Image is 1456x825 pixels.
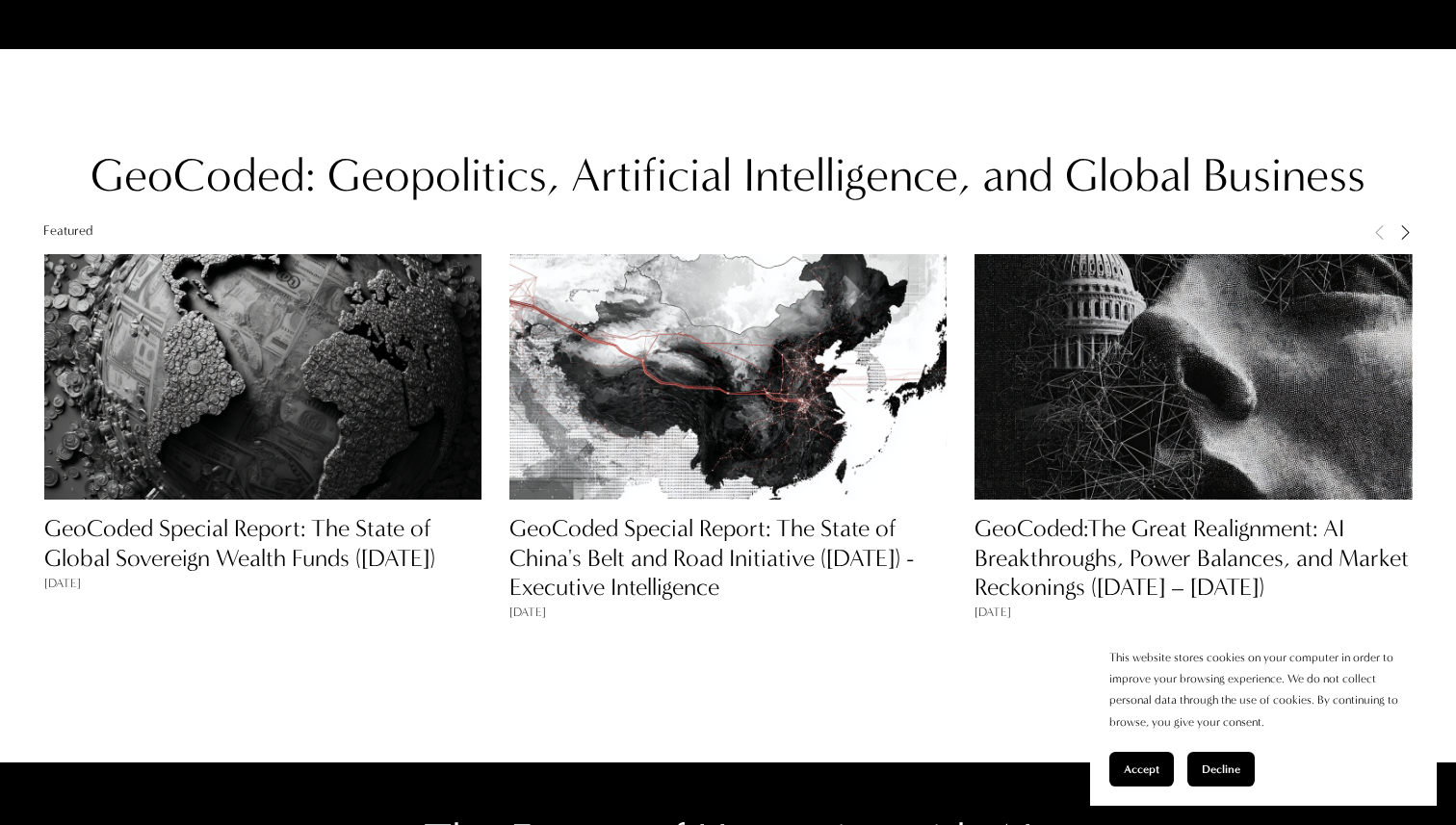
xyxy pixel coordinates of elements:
a: GeoCoded Special Report: The State of Global Sovereign Wealth Funds ([DATE]) [44,514,435,572]
img: GeoCoded:The Great Realignment: AI Breakthroughs, Power Balances, and Market Reckonings (August 5... [975,158,1413,596]
button: Decline [1187,752,1255,786]
span: Featured [43,222,93,239]
time: [DATE] [509,604,546,621]
img: GeoCoded Special Report: The State of Global Sovereign Wealth Funds (August 2025) [44,158,482,596]
section: Cookie banner [1090,628,1437,806]
a: GeoCoded Special Report: The State of China's Belt and Road Initiative ([DATE]) - Executive Intel... [509,514,915,601]
a: GeoCoded Special Report: The State of Global Sovereign Wealth Funds (August 2025) [44,254,482,501]
h2: GeoCoded: Geopolitics, Artificial Intelligence, and Global Business [43,145,1412,206]
time: [DATE] [44,575,81,592]
a: GeoCoded Special Report: The State of China's Belt and Road Initiative (August 2025) - Executive ... [509,254,948,501]
time: [DATE] [975,604,1011,621]
a: GeoCoded:The Great Realignment: AI Breakthroughs, Power Balances, and Market Reckonings (August 5... [975,254,1413,501]
span: Accept [1124,762,1159,776]
button: Accept [1109,752,1174,786]
img: GeoCoded Special Report: The State of China's Belt and Road Initiative (August 2025) - Executive ... [509,158,948,596]
p: This website stores cookies on your computer in order to improve your browsing experience. We do ... [1109,647,1417,733]
span: Previous [1372,222,1388,239]
a: GeoCoded:The Great Realignment: AI Breakthroughs, Power Balances, and Market Reckonings ([DATE] –... [975,514,1409,601]
span: Decline [1202,762,1240,776]
span: Next [1397,222,1413,239]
